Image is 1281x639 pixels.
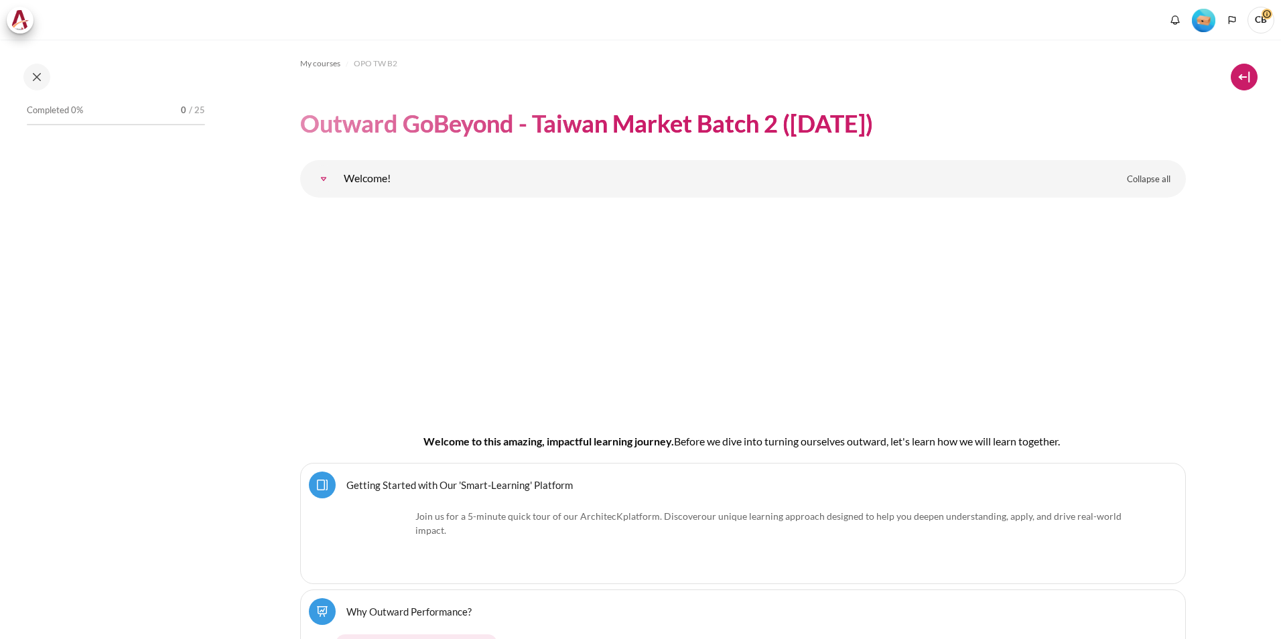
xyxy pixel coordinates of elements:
[1187,7,1221,32] a: Level #1
[1165,10,1185,30] div: Show notification window with no new notifications
[415,510,1122,536] span: .
[300,108,873,139] h1: Outward GoBeyond - Taiwan Market Batch 2 ([DATE])
[11,10,29,30] img: Architeck
[300,58,340,70] span: My courses
[1222,10,1242,30] button: Languages
[300,56,340,72] a: My courses
[344,509,1142,537] p: Join us for a 5-minute quick tour of our ArchitecK platform. Discover
[27,104,83,117] span: Completed 0%
[346,605,472,618] a: Why Outward Performance?
[674,435,681,447] span: B
[189,104,205,117] span: / 25
[1117,168,1181,191] a: Collapse all
[7,7,40,33] a: Architeck Architeck
[1127,173,1170,186] span: Collapse all
[181,104,186,117] span: 0
[1248,7,1274,33] a: User menu
[1192,9,1215,32] img: Level #1
[354,58,397,70] span: OPO TW B2
[343,433,1143,449] h4: Welcome to this amazing, impactful learning journey.
[681,435,1060,447] span: efore we dive into turning ourselves outward, let's learn how we will learn together.
[1248,7,1274,33] span: CB
[346,478,573,491] a: Getting Started with Our 'Smart-Learning' Platform
[354,56,397,72] a: OPO TW B2
[310,165,337,192] a: Welcome!
[344,509,411,575] img: platform logo
[1192,7,1215,32] div: Level #1
[300,53,1186,74] nav: Navigation bar
[415,510,1122,536] span: our unique learning approach designed to help you deepen understanding, apply, and drive real-wor...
